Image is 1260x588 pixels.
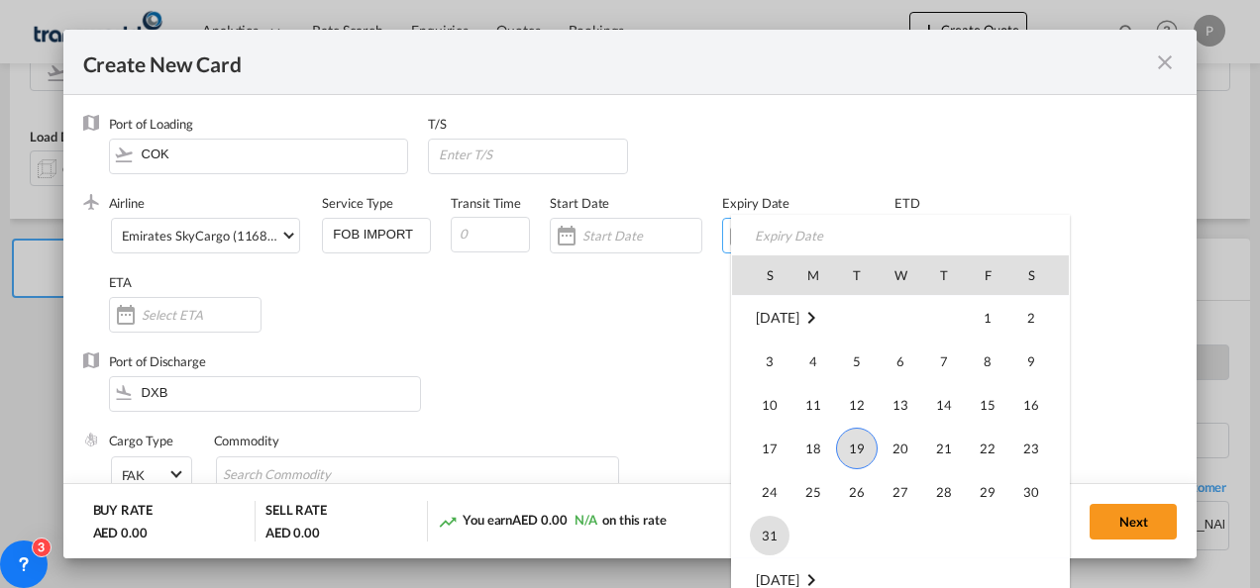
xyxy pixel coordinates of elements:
[732,340,791,383] td: Sunday August 3 2025
[968,385,1007,425] span: 15
[835,255,879,295] th: T
[791,383,835,427] td: Monday August 11 2025
[924,429,964,468] span: 21
[732,255,791,295] th: S
[879,340,922,383] td: Wednesday August 6 2025
[1011,429,1051,468] span: 23
[922,470,966,514] td: Thursday August 28 2025
[879,255,922,295] th: W
[732,427,1069,470] tr: Week 4
[879,383,922,427] td: Wednesday August 13 2025
[750,385,789,425] span: 10
[922,340,966,383] td: Thursday August 7 2025
[791,470,835,514] td: Monday August 25 2025
[879,470,922,514] td: Wednesday August 27 2025
[793,429,833,468] span: 18
[968,298,1007,338] span: 1
[966,427,1009,470] td: Friday August 22 2025
[837,472,877,512] span: 26
[1009,255,1069,295] th: S
[1009,427,1069,470] td: Saturday August 23 2025
[1009,340,1069,383] td: Saturday August 9 2025
[966,255,1009,295] th: F
[793,342,833,381] span: 4
[922,427,966,470] td: Thursday August 21 2025
[732,340,1069,383] tr: Week 2
[791,255,835,295] th: M
[732,514,1069,558] tr: Week 6
[924,342,964,381] span: 7
[791,340,835,383] td: Monday August 4 2025
[793,385,833,425] span: 11
[881,472,920,512] span: 27
[732,470,791,514] td: Sunday August 24 2025
[966,383,1009,427] td: Friday August 15 2025
[1011,472,1051,512] span: 30
[968,429,1007,468] span: 22
[835,470,879,514] td: Tuesday August 26 2025
[732,383,1069,427] tr: Week 3
[924,385,964,425] span: 14
[732,427,791,470] td: Sunday August 17 2025
[924,472,964,512] span: 28
[756,310,798,327] span: [DATE]
[836,428,878,469] span: 19
[968,342,1007,381] span: 8
[1011,298,1051,338] span: 2
[881,385,920,425] span: 13
[1009,383,1069,427] td: Saturday August 16 2025
[966,296,1009,341] td: Friday August 1 2025
[732,514,791,558] td: Sunday August 31 2025
[750,342,789,381] span: 3
[750,516,789,555] span: 31
[835,340,879,383] td: Tuesday August 5 2025
[1011,342,1051,381] span: 9
[732,470,1069,514] tr: Week 5
[732,296,1069,341] tr: Week 1
[750,429,789,468] span: 17
[1011,385,1051,425] span: 16
[922,255,966,295] th: T
[966,340,1009,383] td: Friday August 8 2025
[1009,296,1069,341] td: Saturday August 2 2025
[881,429,920,468] span: 20
[793,472,833,512] span: 25
[1009,470,1069,514] td: Saturday August 30 2025
[879,427,922,470] td: Wednesday August 20 2025
[835,427,879,470] td: Tuesday August 19 2025
[968,472,1007,512] span: 29
[922,383,966,427] td: Thursday August 14 2025
[732,383,791,427] td: Sunday August 10 2025
[837,385,877,425] span: 12
[966,470,1009,514] td: Friday August 29 2025
[835,383,879,427] td: Tuesday August 12 2025
[881,342,920,381] span: 6
[750,472,789,512] span: 24
[837,342,877,381] span: 5
[791,427,835,470] td: Monday August 18 2025
[732,296,879,341] td: August 2025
